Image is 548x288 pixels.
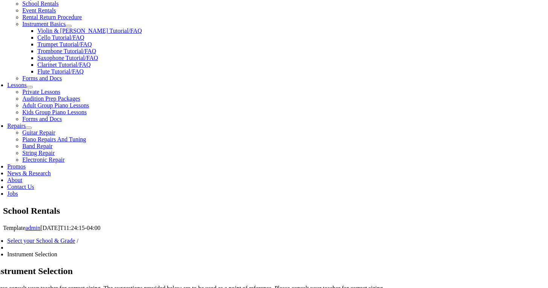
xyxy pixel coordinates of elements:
a: Saxophone Tutorial/FAQ [37,55,98,61]
a: Kids Group Piano Lessons [22,109,87,115]
a: Band Repair [22,143,52,149]
a: Rental Return Procedure [22,14,82,20]
a: Instrument Basics [22,21,66,27]
a: Clarinet Tutorial/FAQ [37,61,91,68]
a: Forms and Docs [22,116,62,122]
a: News & Research [7,170,51,176]
a: Contact Us [7,184,34,190]
a: Audition Prep Packages [22,95,80,102]
li: Instrument Selection [7,251,450,258]
a: admin [25,225,40,231]
a: Adult Group Piano Lessons [22,102,89,109]
button: Open submenu of Instrument Basics [66,25,72,27]
a: Jobs [7,190,18,197]
a: Forms and Docs [22,75,62,81]
a: Violin & [PERSON_NAME] Tutorial/FAQ [37,28,142,34]
a: Event Rentals [22,7,56,14]
a: Lessons [7,82,27,88]
section: Page Title Bar [3,205,545,218]
span: [DATE]T11:24:15-04:00 [40,225,100,231]
a: Private Lessons [22,89,60,95]
a: Flute Tutorial/FAQ [37,68,84,75]
a: Repairs [7,123,26,129]
a: Trombone Tutorial/FAQ [37,48,96,54]
a: Guitar Repair [22,129,55,136]
a: Select your School & Grade [7,237,75,244]
span: / [77,237,78,244]
a: Trumpet Tutorial/FAQ [37,41,92,47]
span: Template [3,225,25,231]
button: Open submenu of Lessons [27,86,33,88]
a: Piano Repairs And Tuning [22,136,86,142]
a: Cello Tutorial/FAQ [37,34,84,41]
a: School Rentals [22,0,58,7]
a: Electronic Repair [22,156,64,163]
a: String Repair [22,150,55,156]
a: Promos [7,163,26,170]
h1: School Rentals [3,205,545,218]
button: Open submenu of Repairs [26,127,32,129]
a: About [7,177,22,183]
